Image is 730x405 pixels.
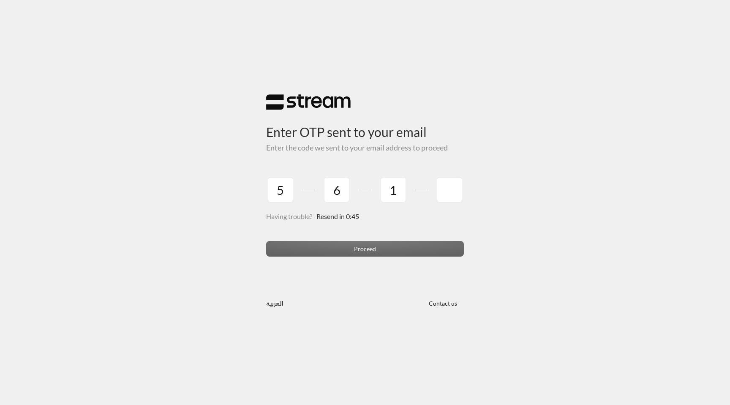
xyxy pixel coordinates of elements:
a: العربية [266,295,283,311]
img: Stream Logo [266,94,351,110]
a: Contact us [422,300,464,307]
span: Resend in 0:45 [316,212,359,220]
h3: Enter OTP sent to your email [266,110,464,140]
span: Having trouble? [266,212,312,220]
h5: Enter the code we sent to your email address to proceed [266,143,464,153]
button: Contact us [422,295,464,311]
